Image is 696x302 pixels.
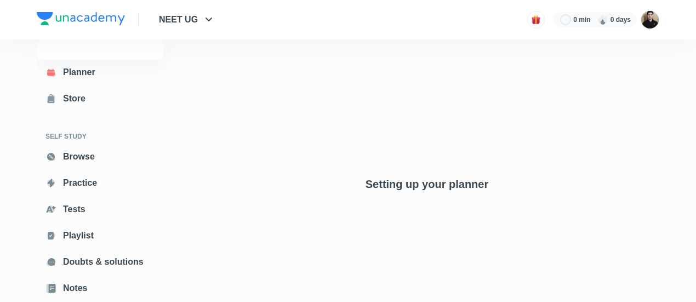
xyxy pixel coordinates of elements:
img: Company Logo [37,12,125,25]
img: streak [597,14,608,25]
a: Tests [37,198,164,220]
img: Maneesh Kumar Sharma [641,10,659,29]
a: Store [37,88,164,110]
a: Doubts & solutions [37,251,164,273]
a: Planner [37,61,164,83]
a: Company Logo [37,12,125,28]
iframe: Help widget launcher [598,259,684,290]
a: Browse [37,146,164,168]
h4: Setting up your planner [366,178,488,191]
img: avatar [531,15,541,25]
button: avatar [527,11,545,29]
a: Playlist [37,225,164,247]
a: Notes [37,277,164,299]
h6: SELF STUDY [37,127,164,146]
button: NEET UG [152,9,222,31]
div: Store [63,92,92,105]
a: Practice [37,172,164,194]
